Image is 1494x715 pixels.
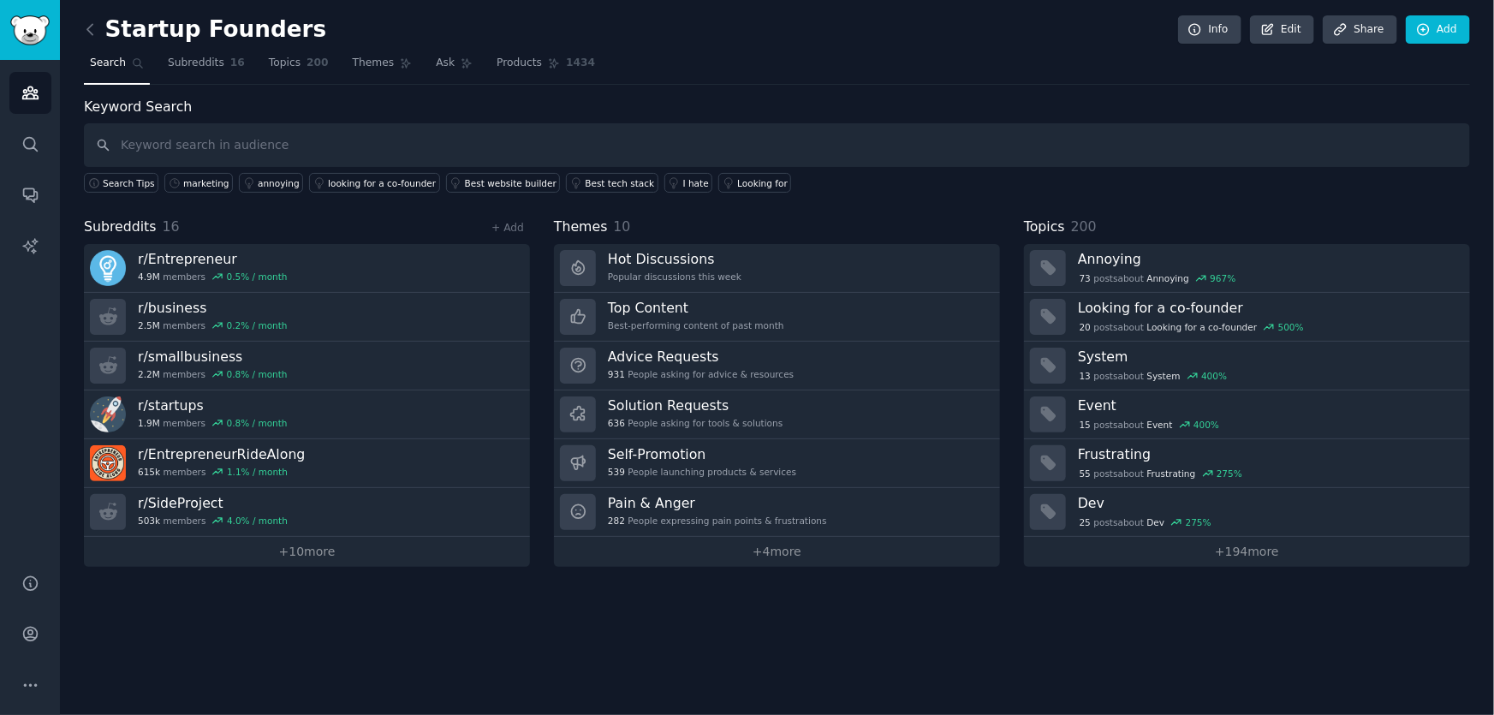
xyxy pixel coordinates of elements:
[138,271,160,283] span: 4.9M
[1193,419,1219,431] div: 400 %
[1147,321,1258,333] span: Looking for a co-founder
[718,173,791,193] a: Looking for
[90,396,126,432] img: startups
[1078,271,1237,286] div: post s about
[1147,272,1189,284] span: Annoying
[1078,299,1458,317] h3: Looking for a co-founder
[1080,321,1091,333] span: 20
[1210,272,1235,284] div: 967 %
[84,537,530,567] a: +10more
[1071,218,1097,235] span: 200
[1078,319,1306,335] div: post s about
[138,368,160,380] span: 2.2M
[138,494,288,512] h3: r/ SideProject
[1406,15,1470,45] a: Add
[737,177,788,189] div: Looking for
[138,348,288,366] h3: r/ smallbusiness
[227,417,288,429] div: 0.8 % / month
[138,466,305,478] div: members
[1278,321,1304,333] div: 500 %
[90,445,126,481] img: EntrepreneurRideAlong
[138,515,160,527] span: 503k
[1078,348,1458,366] h3: System
[138,417,160,429] span: 1.9M
[84,390,530,439] a: r/startups1.9Mmembers0.8% / month
[554,244,1000,293] a: Hot DiscussionsPopular discussions this week
[227,319,288,331] div: 0.2 % / month
[1186,516,1211,528] div: 275 %
[1024,390,1470,439] a: Event15postsaboutEvent400%
[608,319,784,331] div: Best-performing content of past month
[554,293,1000,342] a: Top ContentBest-performing content of past month
[664,173,713,193] a: I hate
[1024,293,1470,342] a: Looking for a co-founder20postsaboutLooking for a co-founder500%
[138,396,288,414] h3: r/ startups
[84,50,150,85] a: Search
[1078,494,1458,512] h3: Dev
[84,488,530,537] a: r/SideProject503kmembers4.0% / month
[227,466,288,478] div: 1.1 % / month
[1078,368,1229,384] div: post s about
[227,271,288,283] div: 0.5 % / month
[162,50,251,85] a: Subreddits16
[168,56,224,71] span: Subreddits
[1178,15,1241,45] a: Info
[138,319,288,331] div: members
[608,368,794,380] div: People asking for advice & resources
[138,299,288,317] h3: r/ business
[608,515,625,527] span: 282
[138,445,305,463] h3: r/ EntrepreneurRideAlong
[10,15,50,45] img: GummySearch logo
[84,342,530,390] a: r/smallbusiness2.2Mmembers0.8% / month
[239,173,303,193] a: annoying
[497,56,542,71] span: Products
[1080,272,1091,284] span: 73
[258,177,300,189] div: annoying
[1147,370,1181,382] span: System
[353,56,395,71] span: Themes
[138,250,288,268] h3: r/ Entrepreneur
[608,299,784,317] h3: Top Content
[1080,516,1091,528] span: 25
[608,368,625,380] span: 931
[84,98,192,115] label: Keyword Search
[1024,342,1470,390] a: System13postsaboutSystem400%
[138,515,288,527] div: members
[608,466,625,478] span: 539
[230,56,245,71] span: 16
[138,271,288,283] div: members
[608,396,783,414] h3: Solution Requests
[608,494,827,512] h3: Pain & Anger
[1080,468,1091,480] span: 55
[1024,217,1065,238] span: Topics
[566,173,658,193] a: Best tech stack
[328,177,436,189] div: looking for a co-founder
[608,515,827,527] div: People expressing pain points & frustrations
[309,173,440,193] a: looking for a co-founder
[1078,466,1244,481] div: post s about
[1147,516,1165,528] span: Dev
[1217,468,1242,480] div: 275 %
[1201,370,1227,382] div: 400 %
[554,390,1000,439] a: Solution Requests636People asking for tools & solutions
[90,56,126,71] span: Search
[436,56,455,71] span: Ask
[84,439,530,488] a: r/EntrepreneurRideAlong615kmembers1.1% / month
[84,123,1470,167] input: Keyword search in audience
[491,50,601,85] a: Products1434
[608,271,741,283] div: Popular discussions this week
[608,445,796,463] h3: Self-Promotion
[1078,417,1221,432] div: post s about
[1323,15,1396,45] a: Share
[585,177,654,189] div: Best tech stack
[1024,439,1470,488] a: Frustrating55postsaboutFrustrating275%
[227,368,288,380] div: 0.8 % / month
[138,417,288,429] div: members
[1078,515,1213,530] div: post s about
[164,173,233,193] a: marketing
[465,177,557,189] div: Best website builder
[608,417,783,429] div: People asking for tools & solutions
[103,177,155,189] span: Search Tips
[554,537,1000,567] a: +4more
[608,466,796,478] div: People launching products & services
